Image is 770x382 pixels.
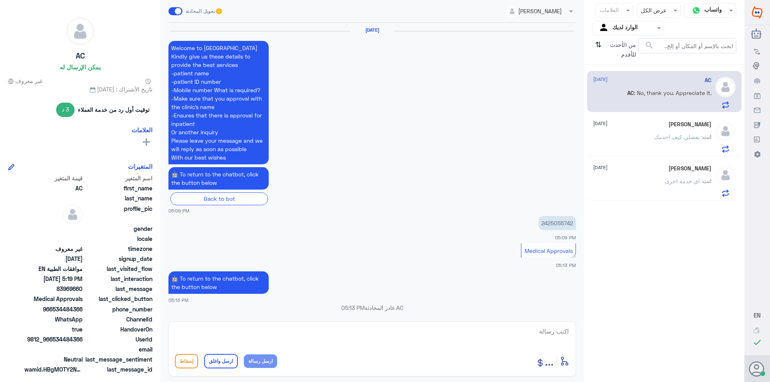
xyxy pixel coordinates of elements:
[754,311,761,319] button: EN
[669,165,711,172] h5: Ahmed Almusayrie
[24,345,83,354] span: null
[703,133,711,140] span: انت
[593,76,608,83] span: [DATE]
[175,354,198,368] button: إسقاط
[703,178,711,184] span: انت
[244,354,277,368] button: ارسل رسالة
[84,184,152,192] span: first_name
[752,338,762,347] i: check
[705,77,711,84] h5: AC
[595,38,602,59] i: ⇅
[24,325,83,333] span: true
[24,315,83,323] span: 2
[8,77,43,85] span: غير معروف
[67,18,94,45] img: defaultAdmin.png
[24,234,83,243] span: null
[168,207,189,214] span: 05:09 PM
[84,295,152,303] span: last_clicked_button
[84,275,152,283] span: last_interaction
[168,167,269,190] p: 14/9/2025, 5:09 PM
[132,126,152,133] h6: العلامات
[168,303,576,312] p: AC غادر المحادثة
[78,105,150,114] span: توقيت أول رد من خدمة العملاء
[604,38,638,61] span: من الأحدث للأقدم
[84,224,152,233] span: gender
[168,271,269,294] p: 14/9/2025, 5:13 PM
[341,304,365,311] span: 05:13 PM
[715,165,736,185] img: defaultAdmin.png
[644,39,654,52] button: search
[168,297,188,303] span: 05:13 PM
[24,184,83,192] span: AC
[24,285,83,293] span: 83969660
[60,63,101,71] h6: يمكن الإرسال له
[84,194,152,202] span: last_name
[186,8,215,15] span: تحويل المحادثة
[24,355,83,364] span: 0
[665,178,703,184] span: : اي خدمه اخرى
[84,255,152,263] span: signup_date
[84,365,152,374] span: last_message_id
[24,174,83,182] span: قيمة المتغير
[754,311,761,319] span: EN
[84,345,152,354] span: email
[170,192,268,205] div: Back to bot
[750,361,765,376] button: الصورة الشخصية
[63,204,83,224] img: defaultAdmin.png
[84,315,152,323] span: ChannelId
[24,295,83,303] span: Medical Approvals
[24,224,83,233] span: null
[84,204,152,223] span: profile_pic
[24,365,83,374] span: wamid.HBgMOTY2NTM0NDg0MzY2FQIAEhgUM0EwRUE5QzQ2RUMwMDMyQzcyMDEA
[593,164,608,171] span: [DATE]
[598,6,619,16] div: العلامات
[84,245,152,253] span: timezone
[634,89,711,96] span: : No, thank you. Appreciate it.
[627,89,634,96] span: AC
[84,305,152,313] span: phone_number
[545,354,553,368] span: ...
[24,275,83,283] span: 2025-09-14T14:19:47.6076849Z
[24,265,83,273] span: موافقات الطبية EN
[690,4,702,16] img: whatsapp.png
[350,27,394,33] h6: [DATE]
[84,335,152,344] span: UserId
[598,22,610,34] img: yourInbox.svg
[204,354,238,368] button: ارسل واغلق
[752,6,762,19] img: Widebot Logo
[56,103,75,117] span: 3 د
[84,174,152,182] span: اسم المتغير
[644,40,654,50] span: search
[715,121,736,141] img: defaultAdmin.png
[669,121,711,128] h5: Sara Alfaran
[539,216,576,230] p: 14/9/2025, 5:09 PM
[84,325,152,333] span: HandoverOn
[556,263,576,268] span: 05:13 PM
[84,234,152,243] span: locale
[545,352,553,370] button: ...
[84,265,152,273] span: last_visited_flow
[24,335,83,344] span: 9812_966534484366
[525,247,573,254] span: Medical Approvals
[593,120,608,127] span: [DATE]
[84,355,152,364] span: last_message_sentiment
[76,51,85,61] h5: AC
[24,255,83,263] span: 2025-09-14T11:48:03.488Z
[24,305,83,313] span: 966534484366
[8,85,152,93] span: تاريخ الأشتراك : [DATE]
[715,77,736,97] img: defaultAdmin.png
[128,163,152,170] h6: المتغيرات
[638,38,736,53] input: ابحث بالإسم أو المكان أو إلخ..
[555,235,576,240] span: 05:09 PM
[168,41,269,164] p: 14/9/2025, 5:09 PM
[24,245,83,253] span: غير معروف
[84,285,152,293] span: last_message
[654,133,703,140] span: : تفضلي كيف اخدمك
